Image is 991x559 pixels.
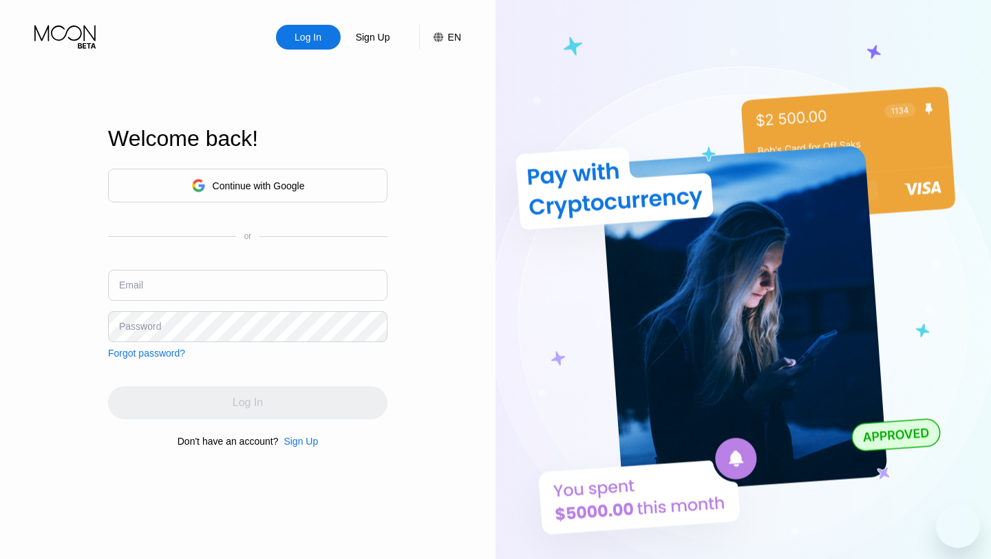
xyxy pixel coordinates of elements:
[278,436,318,447] div: Sign Up
[448,32,461,43] div: EN
[108,169,387,202] div: Continue with Google
[119,321,161,332] div: Password
[419,25,461,50] div: EN
[354,30,392,44] div: Sign Up
[108,126,387,151] div: Welcome back!
[213,180,305,191] div: Continue with Google
[293,30,323,44] div: Log In
[284,436,318,447] div: Sign Up
[244,231,252,241] div: or
[276,25,341,50] div: Log In
[108,348,185,359] div: Forgot password?
[119,279,143,291] div: Email
[936,504,980,548] iframe: Button to launch messaging window
[341,25,405,50] div: Sign Up
[178,436,279,447] div: Don't have an account?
